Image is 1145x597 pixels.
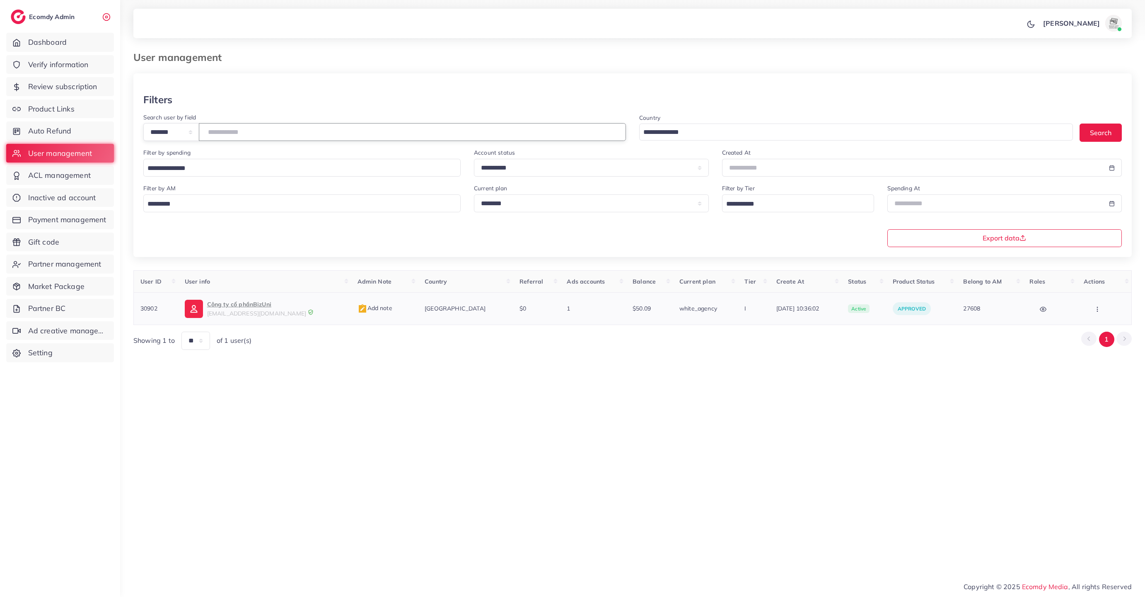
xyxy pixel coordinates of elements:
span: of 1 user(s) [217,336,251,345]
span: Setting [28,347,53,358]
span: Product Links [28,104,75,114]
h2: Ecomdy Admin [29,13,77,21]
div: Search for option [639,124,1073,141]
span: 30902 [140,305,157,312]
label: Country [639,114,660,122]
span: Status [848,278,866,285]
span: User management [28,148,92,159]
span: User ID [140,278,162,285]
span: Gift code [28,237,59,248]
label: Filter by AM [143,184,176,192]
span: [DATE] 10:36:02 [776,304,835,313]
img: ic-user-info.36bf1079.svg [185,300,203,318]
span: Inactive ad account [28,192,96,203]
span: Auto Refund [28,126,72,136]
span: Create At [776,278,804,285]
a: Verify information [6,55,114,74]
a: [PERSON_NAME]avatar [1039,15,1125,32]
span: Verify information [28,59,89,70]
img: 9CAL8B2pu8EFxCJHYAAAAldEVYdGRhdGU6Y3JlYXRlADIwMjItMTItMDlUMDQ6NTg6MzkrMDA6MDBXSlgLAAAAJXRFWHRkYXR... [308,309,314,315]
button: Export data [887,229,1122,247]
label: Filter by spending [143,148,191,157]
img: logo [11,10,26,24]
span: Add note [358,304,392,312]
span: Ads accounts [567,278,605,285]
button: Go to page 1 [1099,332,1114,347]
span: Country [425,278,447,285]
span: Roles [1029,278,1045,285]
input: Search for option [723,198,863,211]
label: Search user by field [143,113,196,121]
span: [EMAIL_ADDRESS][DOMAIN_NAME] [207,310,306,317]
h3: User management [133,51,228,63]
button: Search [1080,124,1122,141]
input: Search for option [145,162,450,175]
a: Payment management [6,210,114,229]
a: Product Links [6,99,114,119]
p: [PERSON_NAME] [1043,18,1100,28]
span: Partner BC [28,303,66,314]
span: approved [898,306,926,312]
span: Review subscription [28,81,97,92]
span: $50.09 [633,305,651,312]
span: Export data [983,235,1026,241]
span: Current plan [679,278,715,285]
a: Partner management [6,255,114,274]
span: Tier [744,278,756,285]
span: [GEOGRAPHIC_DATA] [425,305,486,312]
img: admin_note.cdd0b510.svg [358,304,367,314]
span: Ad creative management [28,325,108,336]
a: Setting [6,343,114,362]
div: Search for option [722,194,874,212]
input: Search for option [640,126,1062,139]
span: white_agency [679,305,717,312]
span: $0 [519,305,526,312]
a: ACL management [6,166,114,185]
span: ACL management [28,170,91,181]
span: Payment management [28,214,106,225]
span: 27608 [963,305,980,312]
span: Referral [519,278,543,285]
label: Spending At [887,184,920,192]
a: Auto Refund [6,121,114,141]
h3: Filters [143,94,172,106]
a: Market Package [6,277,114,296]
span: Actions [1084,278,1105,285]
span: User info [185,278,210,285]
a: Ecomdy Media [1022,582,1068,591]
a: Công ty cổ phầnBizUni[EMAIL_ADDRESS][DOMAIN_NAME] [185,299,344,318]
img: avatar [1105,15,1122,32]
span: 1 [567,305,570,312]
a: Gift code [6,233,114,252]
input: Search for option [145,198,450,211]
span: Balance [633,278,656,285]
a: Review subscription [6,77,114,96]
label: Filter by Tier [722,184,755,192]
span: Partner management [28,259,101,269]
span: Admin Note [358,278,392,285]
a: Dashboard [6,33,114,52]
span: Market Package [28,281,85,292]
a: logoEcomdy Admin [11,10,77,24]
span: , All rights Reserved [1068,582,1132,592]
ul: Pagination [1081,332,1132,347]
span: I [744,305,746,312]
div: Search for option [143,159,461,177]
label: Account status [474,148,515,157]
label: Current plan [474,184,507,192]
span: Showing 1 to [133,336,175,345]
a: User management [6,144,114,163]
span: Belong to AM [963,278,1002,285]
a: Partner BC [6,299,114,318]
label: Created At [722,148,751,157]
span: active [848,304,870,313]
a: Inactive ad account [6,188,114,207]
p: Công ty cổ phầnBizUni [207,299,306,309]
div: Search for option [143,194,461,212]
span: Dashboard [28,37,67,48]
span: Copyright © 2025 [964,582,1132,592]
a: Ad creative management [6,321,114,340]
span: Product Status [893,278,935,285]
